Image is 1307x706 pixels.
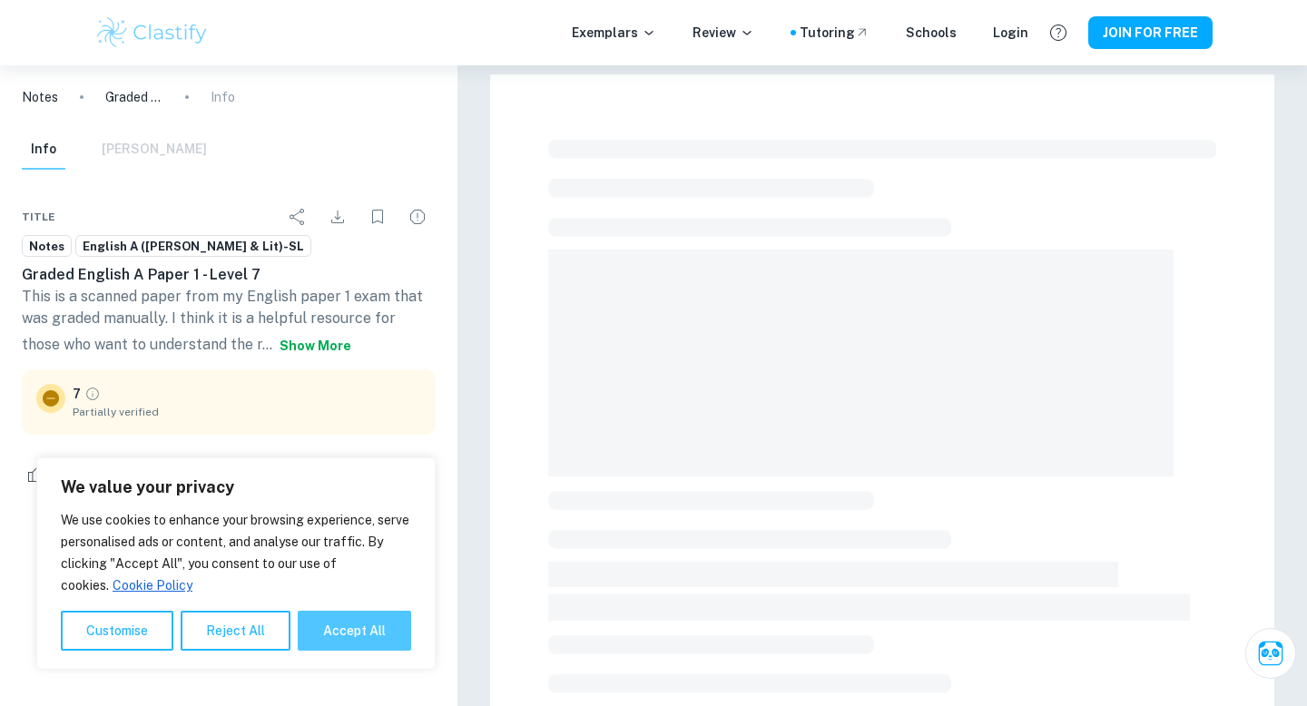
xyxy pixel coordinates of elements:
p: Info [211,87,235,107]
a: Notes [22,87,58,107]
a: Tutoring [800,23,870,43]
p: Review [693,23,754,43]
p: 7 [73,384,81,404]
h6: Graded English A Paper 1 - Level 7 [22,264,436,286]
button: Help and Feedback [1043,17,1074,48]
img: Clastify logo [94,15,210,51]
a: Schools [906,23,957,43]
span: Partially verified [73,404,421,420]
div: Bookmark [359,199,396,235]
div: Download [319,199,356,235]
p: We value your privacy [61,476,411,498]
div: Share [280,199,316,235]
button: Customise [61,611,173,651]
a: Login [993,23,1028,43]
p: Exemplars [572,23,656,43]
div: Like [22,460,84,489]
a: Grade partially verified [84,386,101,402]
a: Cookie Policy [112,577,193,593]
button: Info [22,130,65,170]
div: Report issue [399,199,436,235]
span: English A ([PERSON_NAME] & Lit)-SL [76,238,310,256]
button: Show more [272,329,359,362]
p: We use cookies to enhance your browsing experience, serve personalised ads or content, and analys... [61,509,411,596]
button: Reject All [181,611,290,651]
button: Accept All [298,611,411,651]
span: Notes [23,238,71,256]
p: This is a scanned paper from my English paper 1 exam that was graded manually. I think it is a he... [22,286,436,362]
p: Graded English A Paper 1 - Level 7 [105,87,163,107]
button: Ask Clai [1245,628,1296,679]
a: English A ([PERSON_NAME] & Lit)-SL [75,235,311,258]
span: Title [22,209,55,225]
a: Notes [22,235,72,258]
button: JOIN FOR FREE [1088,16,1213,49]
div: We value your privacy [36,457,436,670]
span: Example of past student work. For reference on structure and expectations only. Do not copy. [22,522,436,535]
